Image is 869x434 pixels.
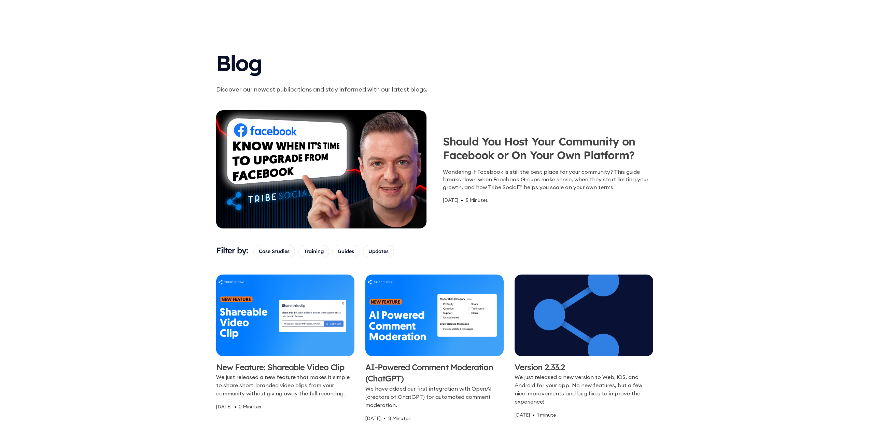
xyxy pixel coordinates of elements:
[515,411,530,419] div: [DATE]
[239,403,261,410] div: 2 Minutes
[365,362,504,384] h3: AI-Powered Comment Moderation (ChatGPT)
[304,248,324,255] span: Training
[365,384,504,409] div: We have added our first integration with OpenAI (creators of ChatGPT) for automated comment moder...
[259,248,290,255] span: Case Studies
[388,415,411,422] div: 3 Minutes
[515,275,653,422] a: Version 2.33.2We just released a new version to Web, iOS, and Android for your app. No new featur...
[466,196,488,204] div: 5 Minutes
[216,85,478,94] p: Discover our newest publications and stay informed with our latest blogs.
[253,245,653,258] form: Email Form
[234,403,236,410] div: •
[515,362,653,373] h3: Version 2.33.2
[443,196,458,204] div: [DATE]
[216,373,354,397] div: We just released a new feature that makes it simple to share short, branded video clips from your...
[365,415,381,422] div: [DATE]
[216,110,653,229] a: Should You Host Your Community on Facebook or On Your Own Platform?Wondering if Facebook is still...
[216,245,248,256] h3: Filter by:
[338,248,354,255] span: Guides
[461,196,463,204] div: •
[216,403,232,410] div: [DATE]
[216,275,354,422] a: New Feature: Shareable Video ClipWe just released a new feature that makes it simple to share sho...
[443,168,653,191] div: Wondering if Facebook is still the best place for your community? This guide breaks down when Fac...
[365,275,504,422] a: AI-Powered Comment Moderation (ChatGPT)We have added our first integration with OpenAI (creators ...
[383,415,386,422] div: •
[533,411,535,419] div: •
[537,411,556,419] div: 1 minute
[515,373,653,406] div: We just released a new version to Web, iOS, and Android for your app. No new features, but a few ...
[216,362,354,373] h3: New Feature: Shareable Video Clip
[216,44,478,79] h1: Blog
[368,248,389,255] span: Updates
[443,135,653,165] h3: Should You Host Your Community on Facebook or On Your Own Platform?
